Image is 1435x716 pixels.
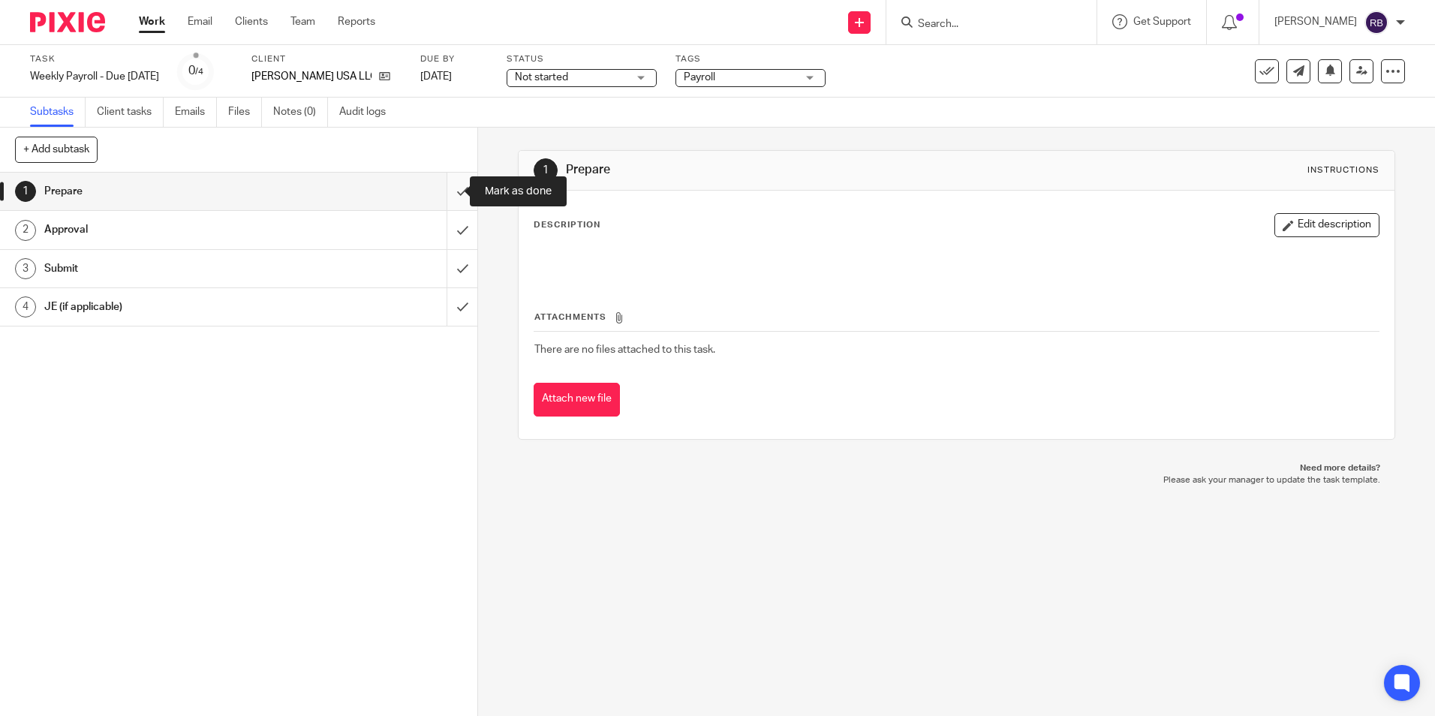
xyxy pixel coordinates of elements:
[188,14,212,29] a: Email
[534,313,606,321] span: Attachments
[15,296,36,317] div: 4
[188,62,203,80] div: 0
[534,219,600,231] p: Description
[228,98,262,127] a: Files
[534,344,715,355] span: There are no files attached to this task.
[290,14,315,29] a: Team
[44,218,302,241] h1: Approval
[338,14,375,29] a: Reports
[44,257,302,280] h1: Submit
[15,181,36,202] div: 1
[195,68,203,76] small: /4
[339,98,397,127] a: Audit logs
[1307,164,1379,176] div: Instructions
[1364,11,1388,35] img: svg%3E
[1274,213,1379,237] button: Edit description
[30,69,159,84] div: Weekly Payroll - Due Wednesday
[1133,17,1191,27] span: Get Support
[44,180,302,203] h1: Prepare
[420,53,488,65] label: Due by
[30,69,159,84] div: Weekly Payroll - Due [DATE]
[139,14,165,29] a: Work
[30,12,105,32] img: Pixie
[15,137,98,162] button: + Add subtask
[273,98,328,127] a: Notes (0)
[15,220,36,241] div: 2
[30,98,86,127] a: Subtasks
[1274,14,1357,29] p: [PERSON_NAME]
[916,18,1051,32] input: Search
[235,14,268,29] a: Clients
[507,53,657,65] label: Status
[15,258,36,279] div: 3
[30,53,159,65] label: Task
[675,53,826,65] label: Tags
[684,72,715,83] span: Payroll
[566,162,988,178] h1: Prepare
[533,474,1379,486] p: Please ask your manager to update the task template.
[251,69,372,84] p: [PERSON_NAME] USA LLC
[515,72,568,83] span: Not started
[97,98,164,127] a: Client tasks
[534,383,620,417] button: Attach new file
[420,71,452,82] span: [DATE]
[534,158,558,182] div: 1
[175,98,217,127] a: Emails
[44,296,302,318] h1: JE (if applicable)
[251,53,402,65] label: Client
[533,462,1379,474] p: Need more details?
